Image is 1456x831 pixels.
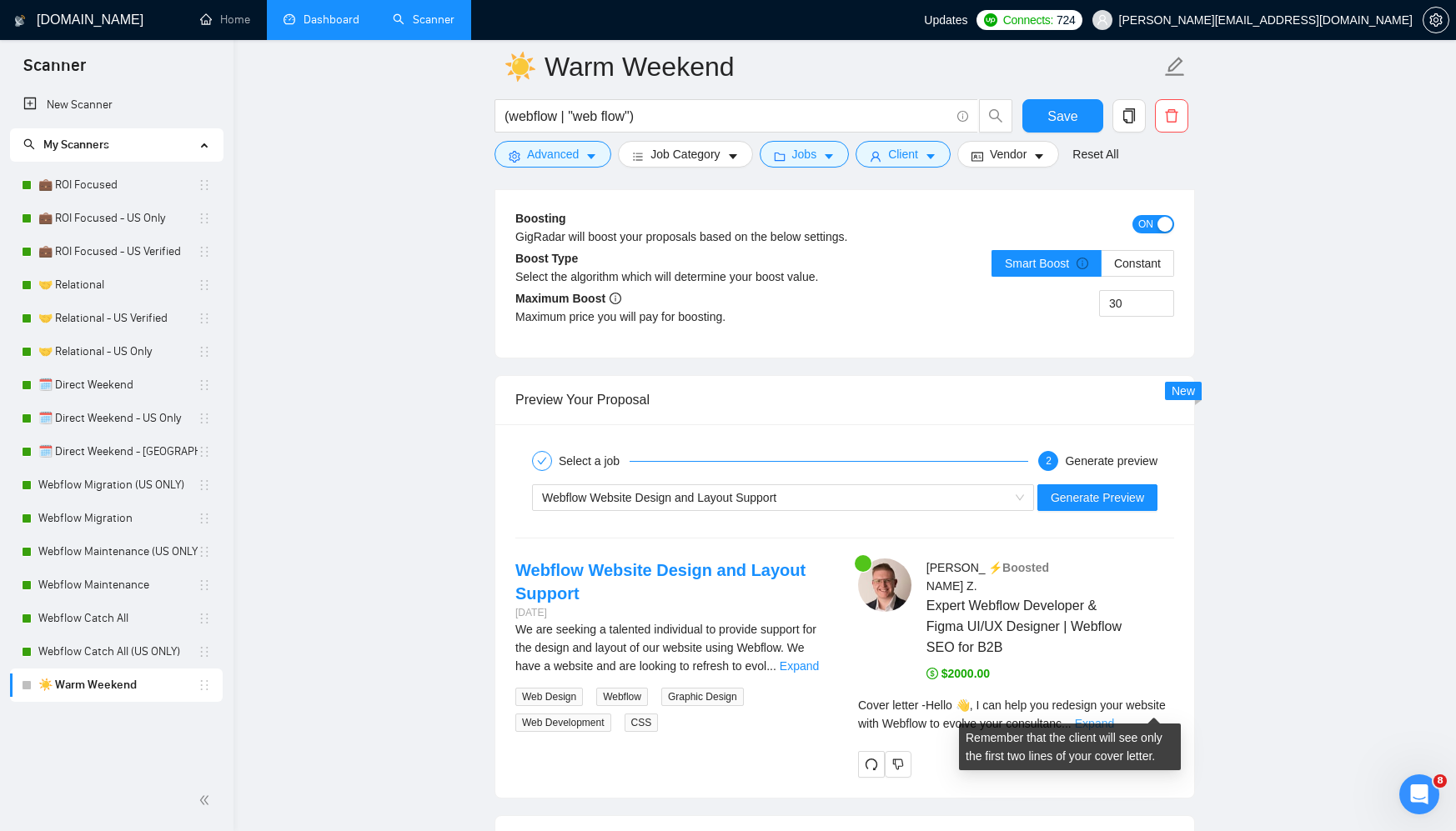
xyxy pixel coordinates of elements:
a: Expand [1075,717,1114,730]
li: Webflow Maintenance [10,568,223,602]
button: barsJob Categorycaret-down [618,141,752,168]
button: dislike [885,751,911,778]
div: Generate preview [1065,451,1157,471]
span: caret-down [585,150,597,163]
span: holder [198,678,211,692]
span: ... [1062,717,1072,730]
span: [PERSON_NAME] Z . [926,561,986,593]
span: disappointed reaction [102,501,145,534]
span: Expert Webflow Developer & Figma UI/UX Designer | Webflow SEO for B2B [926,595,1125,658]
a: 🤝 Relational [38,268,198,302]
img: c1u7_EkeLrIWybheU4WO5lp1nxdcW6EYqOFYTnK204AFRXFgBpIDW3vT34GlIVP10s [858,558,911,612]
div: Preview Your Proposal [515,376,1174,423]
span: CSS [625,713,659,732]
a: Reset All [1072,145,1118,163]
span: user [870,150,881,163]
button: search [979,99,1012,133]
button: delete [1155,99,1188,133]
span: holder [198,378,211,392]
a: searchScanner [393,13,454,27]
span: setting [1423,13,1448,27]
li: Webflow Catch All [10,602,223,635]
span: Jobs [792,145,817,163]
a: 🗓️ Direct Weekend - US Only [38,402,198,435]
span: 724 [1057,11,1075,29]
span: holder [198,345,211,358]
span: dislike [892,758,904,771]
a: homeHome [200,13,250,27]
a: Webflow Catch All [38,602,198,635]
span: Job Category [650,145,720,163]
b: Boosting [515,212,566,225]
div: [DATE] [515,605,831,621]
a: Expand [780,659,819,673]
span: ... [766,659,776,673]
span: Cover letter - Hello 👋, I can help you redesign your website with Webflow to evolve your consultanc [858,698,1166,730]
span: check [537,456,547,466]
li: 🤝 Relational [10,268,223,302]
li: Webflow Maintenance (US ONLY) [10,535,223,568]
div: Maximum price you will pay for boosting. [515,308,845,326]
li: 🗓️ Direct Weekend - US Only [10,402,223,435]
a: 💼 ROI Focused - US Verified [38,235,198,268]
a: 🗓️ Direct Weekend - [GEOGRAPHIC_DATA] Verified [38,435,198,468]
li: 🤝 Relational - US Only [10,335,223,368]
span: holder [198,545,211,558]
input: Search Freelance Jobs... [505,106,950,127]
span: Scanner [10,53,99,88]
a: setting [1423,13,1449,27]
span: Generate Preview [1051,488,1144,507]
span: 😐 [154,501,178,534]
span: smiley reaction [188,501,232,534]
span: My Scanners [43,138,109,152]
span: holder [198,478,211,492]
span: My Scanners [23,138,109,152]
span: copy [1113,108,1145,123]
img: logo [14,8,26,34]
b: Boost Type [515,252,578,265]
li: 💼 ROI Focused - US Only [10,202,223,235]
a: 💼 ROI Focused - US Only [38,202,198,235]
li: New Scanner [10,88,223,122]
span: info-circle [1077,258,1088,269]
a: Webflow Website Design and Layout Support [515,561,806,603]
span: holder [198,645,211,658]
button: settingAdvancedcaret-down [495,141,611,168]
img: upwork-logo.png [984,13,997,27]
b: Maximum Boost [515,292,621,305]
a: ☀️ Warm Weekend [38,668,198,702]
li: 🗓️ Direct Weekend [10,368,223,402]
div: Select a job [559,451,630,471]
a: Webflow Migration (US ONLY) [38,468,198,502]
span: bars [632,150,644,163]
span: holder [198,178,211,192]
span: Connects: [1003,11,1053,29]
span: 8 [1433,774,1447,788]
a: Webflow Maintenance (US ONLY) [38,535,198,568]
div: Remember that the client will see only the first two lines of your cover letter. [858,696,1174,733]
a: Webflow Catch All (US ONLY) [38,635,198,668]
span: edit [1164,56,1186,78]
a: dashboardDashboard [284,13,359,27]
span: holder [198,245,211,258]
span: Graphic Design [661,688,744,706]
div: We are seeking a talented individual to provide support for the design and layout of our website ... [515,620,831,675]
span: We are seeking a talented individual to provide support for the design and layout of our website ... [515,623,816,673]
li: ☀️ Warm Weekend [10,668,223,702]
span: caret-down [727,150,739,163]
span: idcard [972,150,983,163]
span: 😃 [198,501,222,534]
span: user [1097,14,1108,26]
span: holder [198,445,211,458]
a: 💼 ROI Focused [38,168,198,202]
span: caret-down [1033,150,1045,163]
span: $2000.00 [926,667,990,680]
span: search [980,108,1012,123]
a: 🗓️ Direct Weekend [38,368,198,402]
a: Webflow Maintenance [38,568,198,602]
div: GigRadar will boost your proposals based on the below settings. [515,228,1010,246]
span: 😞 [111,501,135,534]
button: userClientcaret-down [856,141,951,168]
span: ⚡️Boosted [988,561,1049,574]
iframe: To enrich screen reader interactions, please activate Accessibility in Grammarly extension settings [1399,774,1439,814]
